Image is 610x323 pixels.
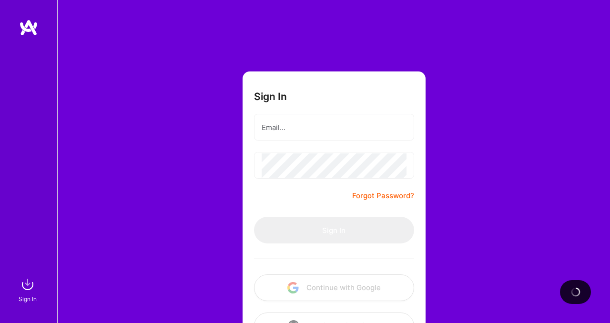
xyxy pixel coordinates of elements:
div: Sign In [19,294,37,304]
button: Continue with Google [254,274,414,301]
img: logo [19,19,38,36]
a: sign inSign In [20,275,37,304]
img: sign in [18,275,37,294]
h3: Sign In [254,91,287,102]
img: loading [569,285,582,298]
img: icon [287,282,299,293]
button: Sign In [254,217,414,243]
input: Email... [262,115,407,140]
a: Forgot Password? [352,190,414,202]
